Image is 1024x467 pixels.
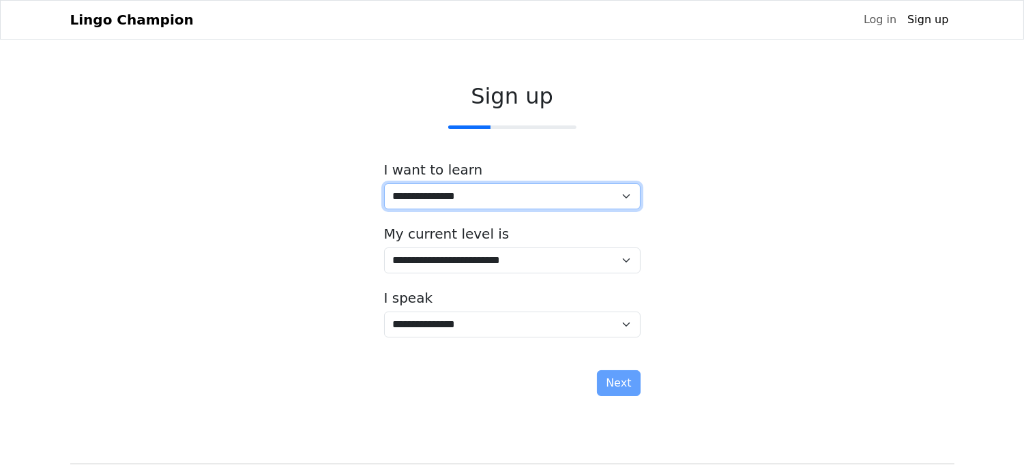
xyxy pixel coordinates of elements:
label: I want to learn [384,162,483,178]
label: I speak [384,290,433,306]
a: Lingo Champion [70,6,194,33]
label: My current level is [384,226,510,242]
a: Sign up [902,6,954,33]
h2: Sign up [384,83,641,109]
a: Log in [858,6,902,33]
